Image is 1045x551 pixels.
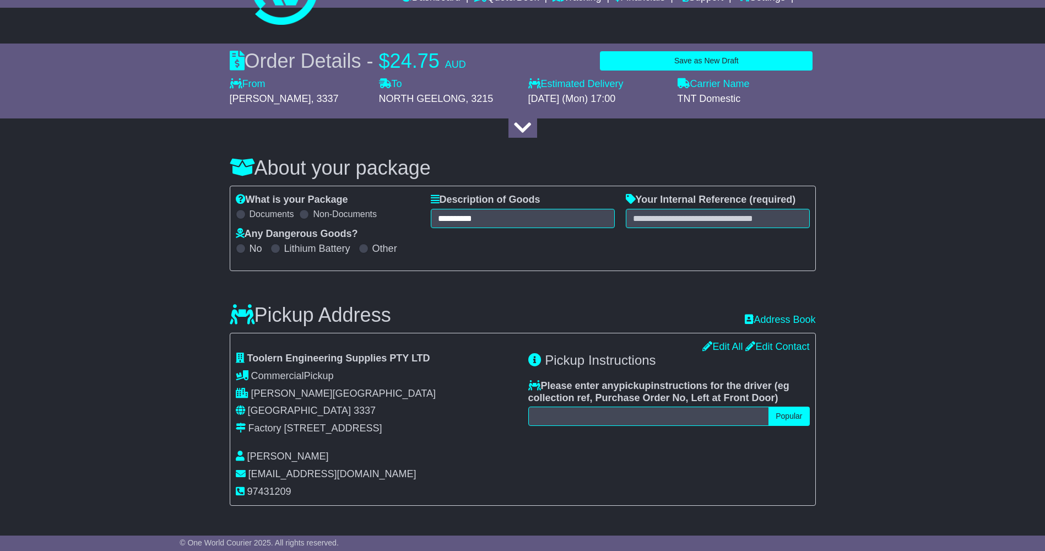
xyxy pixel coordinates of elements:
[247,353,430,364] span: Toolern Engineering Supplies PTY LTD
[545,353,656,368] span: Pickup Instructions
[619,380,651,391] span: pickup
[313,209,377,219] label: Non-Documents
[702,341,743,352] a: Edit All
[248,423,382,435] div: Factory [STREET_ADDRESS]
[445,59,466,70] span: AUD
[250,243,262,255] label: No
[251,388,436,399] span: [PERSON_NAME][GEOGRAPHIC_DATA]
[247,486,291,497] span: 97431209
[247,451,329,462] span: [PERSON_NAME]
[431,194,540,206] label: Description of Goods
[180,538,339,547] span: © One World Courier 2025. All rights reserved.
[372,243,397,255] label: Other
[528,380,789,403] span: eg collection ref, Purchase Order No, Left at Front Door
[390,50,440,72] span: 24.75
[354,405,376,416] span: 3337
[230,78,266,90] label: From
[236,370,517,382] div: Pickup
[230,49,466,73] div: Order Details -
[250,209,294,219] label: Documents
[284,243,350,255] label: Lithium Battery
[379,50,390,72] span: $
[248,405,351,416] span: [GEOGRAPHIC_DATA]
[528,78,667,90] label: Estimated Delivery
[768,407,809,426] button: Popular
[230,304,391,326] h3: Pickup Address
[678,78,750,90] label: Carrier Name
[248,468,416,479] span: [EMAIL_ADDRESS][DOMAIN_NAME]
[251,370,304,381] span: Commercial
[236,228,358,240] label: Any Dangerous Goods?
[236,194,348,206] label: What is your Package
[528,93,667,105] div: [DATE] (Mon) 17:00
[465,93,493,104] span: , 3215
[528,380,810,404] label: Please enter any instructions for the driver ( )
[230,93,311,104] span: [PERSON_NAME]
[379,78,402,90] label: To
[600,51,813,71] button: Save as New Draft
[379,93,466,104] span: NORTH GEELONG
[678,93,816,105] div: TNT Domestic
[311,93,339,104] span: , 3337
[230,157,816,179] h3: About your package
[626,194,796,206] label: Your Internal Reference (required)
[745,314,815,326] a: Address Book
[745,341,809,352] a: Edit Contact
